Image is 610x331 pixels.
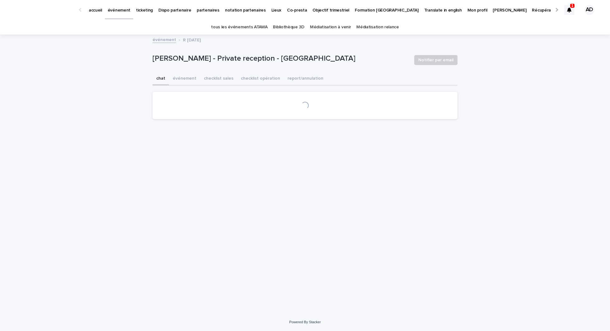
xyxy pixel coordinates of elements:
img: Ls34BcGeRexTGTNfXpUC [12,4,73,16]
p: R [DATE] [183,36,201,43]
a: Bibliothèque 3D [273,20,304,35]
button: report/annulation [284,72,327,86]
div: AD [584,5,594,15]
a: Powered By Stacker [289,320,321,324]
a: Médiatisation à venir [310,20,351,35]
button: checklist opération [237,72,284,86]
button: checklist sales [200,72,237,86]
p: 1 [571,3,574,8]
span: Notifier par email [418,57,453,63]
a: tous les événements ATAWA [211,20,267,35]
button: chat [152,72,169,86]
button: Notifier par email [414,55,457,65]
a: Médiatisation relance [356,20,399,35]
p: [PERSON_NAME] - Private reception - [GEOGRAPHIC_DATA] [152,54,409,63]
div: 1 [564,5,574,15]
a: événement [152,36,176,43]
button: événement [169,72,200,86]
